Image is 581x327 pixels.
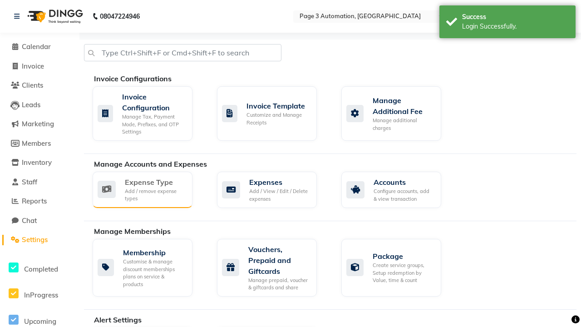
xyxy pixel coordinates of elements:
a: MembershipCustomise & manage discount memberships plans on service & products [93,239,203,297]
a: Expense TypeAdd / remove expense types [93,172,203,208]
div: Create service groups, Setup redemption by Value, time & count [373,262,434,284]
div: Vouchers, Prepaid and Giftcards [248,244,310,277]
a: Members [2,139,77,149]
a: AccountsConfigure accounts, add & view transaction [341,172,452,208]
span: Completed [24,265,58,273]
div: Add / View / Edit / Delete expenses [249,188,310,203]
span: Staff [22,178,37,186]
span: Upcoming [24,317,56,326]
a: Vouchers, Prepaid and GiftcardsManage prepaid, voucher & giftcards and share [217,239,328,297]
span: Chat [22,216,37,225]
a: Calendar [2,42,77,52]
span: Marketing [22,119,54,128]
a: PackageCreate service groups, Setup redemption by Value, time & count [341,239,452,297]
a: Invoice TemplateCustomize and Manage Receipts [217,86,328,141]
div: Manage Tax, Payment Mode, Prefixes, and OTP Settings [122,113,185,136]
div: Accounts [374,177,434,188]
div: Manage additional charges [373,117,434,132]
div: Login Successfully. [462,22,569,31]
span: Members [22,139,51,148]
a: Reports [2,196,77,207]
div: Package [373,251,434,262]
div: Invoice Template [246,100,310,111]
img: logo [23,4,85,29]
div: Invoice Configuration [122,91,185,113]
a: Leads [2,100,77,110]
span: Calendar [22,42,51,51]
span: Inventory [22,158,52,167]
input: Type Ctrl+Shift+F or Cmd+Shift+F to search [84,44,281,61]
span: InProgress [24,291,58,299]
a: Settings [2,235,77,245]
div: Manage Additional Fee [373,95,434,117]
div: Membership [123,247,185,258]
a: ExpensesAdd / View / Edit / Delete expenses [217,172,328,208]
span: Leads [22,100,40,109]
span: Reports [22,197,47,205]
span: Clients [22,81,43,89]
div: Add / remove expense types [125,188,185,203]
div: Expenses [249,177,310,188]
b: 08047224946 [100,4,140,29]
a: Marketing [2,119,77,129]
div: Customise & manage discount memberships plans on service & products [123,258,185,288]
div: Customize and Manage Receipts [246,111,310,126]
div: Success [462,12,569,22]
a: Inventory [2,158,77,168]
div: Configure accounts, add & view transaction [374,188,434,203]
a: Manage Additional FeeManage additional charges [341,86,452,141]
span: Settings [22,235,48,244]
a: Chat [2,216,77,226]
span: Invoice [22,62,44,70]
a: Staff [2,177,77,188]
div: Expense Type [125,177,185,188]
div: Manage prepaid, voucher & giftcards and share [248,277,310,292]
a: Invoice ConfigurationManage Tax, Payment Mode, Prefixes, and OTP Settings [93,86,203,141]
a: Clients [2,80,77,91]
a: Invoice [2,61,77,72]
